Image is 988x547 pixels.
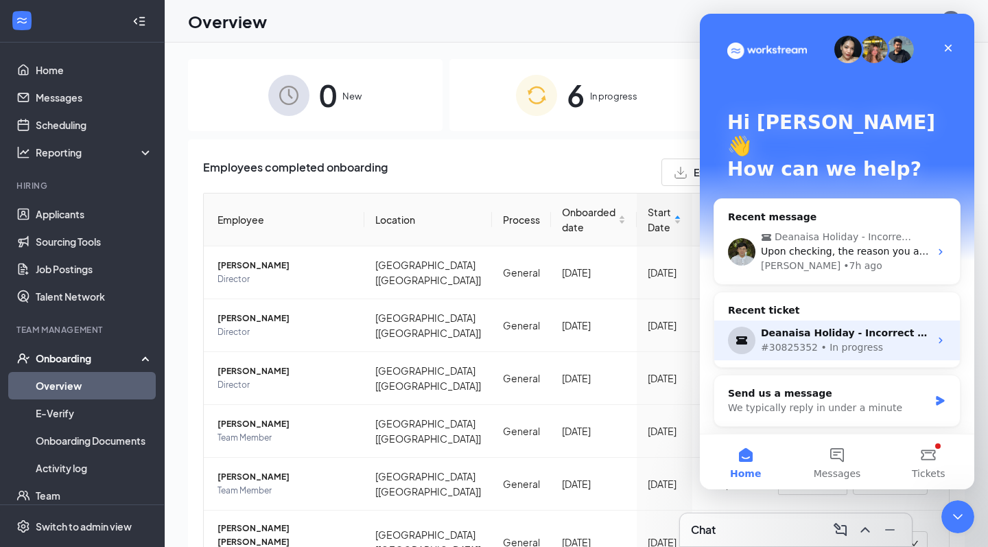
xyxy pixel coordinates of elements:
a: Activity log [36,454,153,482]
span: Export [694,167,724,177]
div: Onboarding [36,351,141,365]
div: #30825352 • In progress [61,327,230,341]
a: Team [36,482,153,509]
a: Home [36,56,153,84]
svg: WorkstreamLogo [15,14,29,27]
span: 0 [319,71,337,119]
span: Team Member [217,431,353,445]
a: Overview [36,372,153,399]
a: Sourcing Tools [36,228,153,255]
div: [PERSON_NAME] [61,245,141,259]
h3: Chat [691,522,716,537]
div: [DATE] [648,423,681,439]
a: Applicants [36,200,153,228]
span: Home [30,455,61,465]
div: Team Management [16,324,150,336]
div: [DATE] [648,318,681,333]
div: [DATE] [562,476,626,491]
div: Send us a messageWe typically reply in under a minute [14,361,261,413]
div: [DATE] [648,476,681,491]
div: Switch to admin view [36,520,132,533]
td: [GEOGRAPHIC_DATA] [[GEOGRAPHIC_DATA]] [364,405,492,458]
iframe: Intercom live chat [700,14,974,489]
span: [PERSON_NAME] [217,364,353,378]
svg: Collapse [132,14,146,28]
span: Employees completed onboarding [203,159,388,186]
td: [GEOGRAPHIC_DATA] [[GEOGRAPHIC_DATA]] [364,246,492,299]
th: Status [692,194,767,246]
a: Messages [36,84,153,111]
span: [PERSON_NAME] [217,259,353,272]
div: [DATE] [562,265,626,280]
td: General [492,458,551,511]
td: General [492,246,551,299]
div: Send us a message [28,373,229,387]
div: • 7h ago [143,245,183,259]
div: Recent ticket [28,290,246,307]
td: General [492,299,551,352]
span: [PERSON_NAME] [217,417,353,431]
div: Hiring [16,180,150,191]
div: Reporting [36,146,154,159]
a: Scheduling [36,111,153,139]
span: Messages [114,455,161,465]
span: Start Date [648,205,671,235]
th: Process [492,194,551,246]
svg: Minimize [882,522,898,538]
span: Team Member [217,484,353,498]
a: Job Postings [36,255,153,283]
th: Location [364,194,492,246]
div: [DATE] [562,318,626,333]
div: [DATE] [562,371,626,386]
td: [GEOGRAPHIC_DATA] [[GEOGRAPHIC_DATA]] [364,299,492,352]
div: We typically reply in under a minute [28,387,229,401]
span: Onboarded date [562,205,615,235]
a: Onboarding Documents [36,427,153,454]
span: In progress [590,89,637,103]
div: [DATE] [648,265,681,280]
svg: UserCheck [16,351,30,365]
svg: Analysis [16,146,30,159]
h1: Overview [188,10,267,33]
td: [GEOGRAPHIC_DATA] [[GEOGRAPHIC_DATA]] [364,458,492,511]
svg: Settings [16,520,30,533]
div: Close [236,22,261,47]
span: New [342,89,362,103]
span: Director [217,272,353,286]
a: Talent Network [36,283,153,310]
th: Employee [204,194,364,246]
span: 6 [567,71,585,119]
span: [PERSON_NAME] [217,312,353,325]
span: Director [217,378,353,392]
svg: Notifications [882,13,899,30]
button: Tickets [183,421,274,476]
td: General [492,352,551,405]
a: E-Verify [36,399,153,427]
th: Onboarded date [551,194,637,246]
div: [DATE] [648,371,681,386]
button: ChevronUp [854,519,876,541]
svg: ComposeMessage [832,522,849,538]
span: [PERSON_NAME] [217,470,353,484]
td: General [492,405,551,458]
span: Upon checking, the reason you are getting this error is because the Basic Information and the I-9... [61,232,932,243]
span: Director [217,325,353,339]
button: Minimize [879,519,901,541]
svg: QuestionInfo [913,13,929,30]
td: [GEOGRAPHIC_DATA] [[GEOGRAPHIC_DATA]] [364,352,492,405]
button: Messages [91,421,183,476]
button: ComposeMessage [830,519,851,541]
button: Export [661,159,737,186]
div: Deanaisa Holiday - Incorrect SSN#30825352 • In progress [14,307,260,347]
